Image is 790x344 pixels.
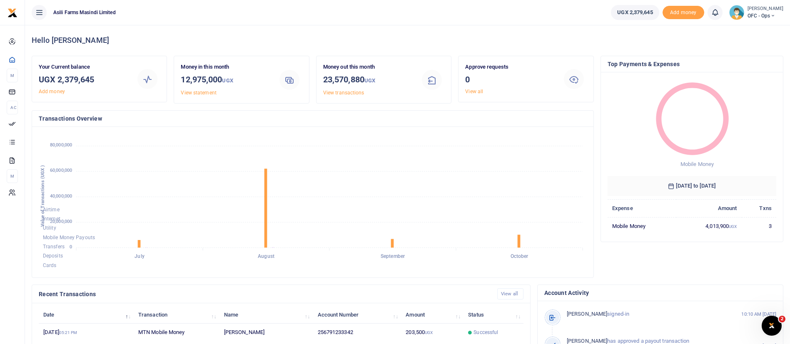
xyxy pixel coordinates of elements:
[742,199,776,217] th: Txns
[181,73,270,87] h3: 12,975,000
[663,6,704,20] span: Add money
[219,306,313,324] th: Name: activate to sort column ascending
[567,338,607,344] span: [PERSON_NAME]
[544,288,776,297] h4: Account Activity
[364,77,375,84] small: UGX
[608,199,676,217] th: Expense
[742,217,776,235] td: 3
[39,63,128,72] p: Your Current balance
[32,36,783,45] h4: Hello [PERSON_NAME]
[39,306,134,324] th: Date: activate to sort column descending
[39,73,128,86] h3: UGX 2,379,645
[43,253,63,259] span: Deposits
[70,244,72,250] tspan: 0
[7,9,17,15] a: logo-small logo-large logo-large
[7,69,18,82] li: M
[567,311,607,317] span: [PERSON_NAME]
[313,324,401,342] td: 256791233342
[663,9,704,15] a: Add money
[50,9,119,16] span: Asili Farms Masindi Limited
[381,254,405,260] tspan: September
[465,89,483,94] a: View all
[43,244,65,250] span: Transfers
[608,5,662,20] li: Wallet ballance
[43,216,60,222] span: Internet
[680,161,714,167] span: Mobile Money
[258,254,274,260] tspan: August
[401,306,464,324] th: Amount: activate to sort column ascending
[464,306,523,324] th: Status: activate to sort column ascending
[676,199,742,217] th: Amount
[39,324,134,342] td: [DATE]
[43,207,60,213] span: Airtime
[7,169,18,183] li: M
[401,324,464,342] td: 203,500
[181,90,216,96] a: View statement
[43,225,56,231] span: Utility
[465,63,555,72] p: Approve requests
[608,217,676,235] td: Mobile Money
[511,254,529,260] tspan: October
[425,330,433,335] small: UGX
[43,262,57,268] span: Cards
[729,5,783,20] a: profile-user [PERSON_NAME] OFC - Ops
[611,5,659,20] a: UGX 2,379,645
[135,254,144,260] tspan: July
[50,168,72,173] tspan: 60,000,000
[608,176,776,196] h6: [DATE] to [DATE]
[323,73,413,87] h3: 23,570,880
[134,324,219,342] td: MTN Mobile Money
[762,316,782,336] iframe: Intercom live chat
[748,12,783,20] span: OFC - Ops
[617,8,653,17] span: UGX 2,379,645
[663,6,704,20] li: Toup your wallet
[608,59,776,69] h4: Top Payments & Expenses
[39,290,491,299] h4: Recent Transactions
[50,193,72,199] tspan: 40,000,000
[465,73,555,86] h3: 0
[7,8,17,18] img: logo-small
[729,5,744,20] img: profile-user
[50,143,72,148] tspan: 80,000,000
[313,306,401,324] th: Account Number: activate to sort column ascending
[323,90,364,96] a: View transactions
[219,324,313,342] td: [PERSON_NAME]
[676,217,742,235] td: 4,013,900
[39,114,587,123] h4: Transactions Overview
[50,219,72,224] tspan: 20,000,000
[474,329,498,336] span: Successful
[748,5,783,12] small: [PERSON_NAME]
[134,306,219,324] th: Transaction: activate to sort column ascending
[7,101,18,114] li: Ac
[43,235,95,240] span: Mobile Money Payouts
[741,311,776,318] small: 10:10 AM [DATE]
[40,165,45,227] text: Value of Transactions (UGX )
[497,288,523,299] a: View all
[567,310,724,319] p: signed-in
[59,330,77,335] small: 05:21 PM
[729,224,737,229] small: UGX
[39,89,65,94] a: Add money
[779,316,785,322] span: 2
[222,77,233,84] small: UGX
[181,63,270,72] p: Money in this month
[323,63,413,72] p: Money out this month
